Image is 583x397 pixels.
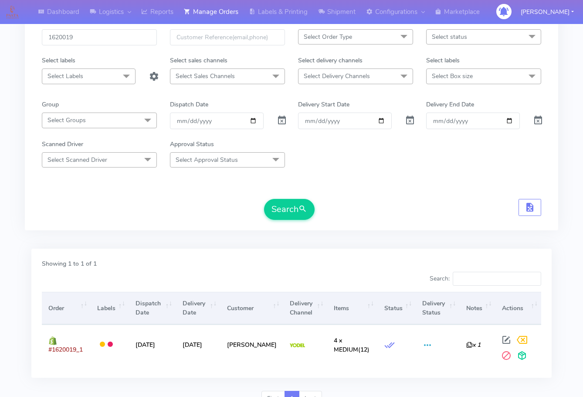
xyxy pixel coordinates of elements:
label: Search: [430,272,541,286]
span: Select Approval Status [176,156,238,164]
img: shopify.png [48,336,57,345]
label: Select sales channels [170,56,227,65]
label: Approval Status [170,140,214,149]
label: Dispatch Date [170,100,208,109]
span: Select Delivery Channels [304,72,370,80]
th: Labels: activate to sort column ascending [91,292,129,325]
span: Select Sales Channels [176,72,235,80]
span: #1620019_1 [48,346,83,354]
span: (12) [334,336,369,354]
img: Yodel [290,343,305,348]
th: Status: activate to sort column ascending [377,292,415,325]
label: Select labels [426,56,460,65]
button: Search [264,199,315,220]
label: Showing 1 to 1 of 1 [42,259,97,268]
span: Select Scanned Driver [47,156,107,164]
th: Items: activate to sort column ascending [327,292,378,325]
th: Customer: activate to sort column ascending [220,292,283,325]
span: Select Labels [47,72,83,80]
span: Select Box size [432,72,473,80]
td: [DATE] [176,325,220,364]
span: Select Order Type [304,33,352,41]
input: Customer Reference(email,phone) [170,29,285,45]
td: [DATE] [129,325,176,364]
th: Delivery Channel: activate to sort column ascending [283,292,327,325]
input: Search: [453,272,541,286]
th: Order: activate to sort column ascending [42,292,91,325]
input: Order Id [42,29,157,45]
span: 4 x MEDIUM [334,336,358,354]
label: Select labels [42,56,75,65]
i: x 1 [466,341,481,349]
label: Select delivery channels [298,56,363,65]
label: Delivery Start Date [298,100,349,109]
span: Select status [432,33,467,41]
th: Delivery Date: activate to sort column ascending [176,292,220,325]
label: Scanned Driver [42,140,83,149]
label: Group [42,100,59,109]
td: [PERSON_NAME] [220,325,283,364]
th: Dispatch Date: activate to sort column ascending [129,292,176,325]
button: [PERSON_NAME] [514,3,580,21]
th: Notes: activate to sort column ascending [460,292,495,325]
label: Delivery End Date [426,100,474,109]
th: Actions: activate to sort column ascending [495,292,541,325]
span: Select Groups [47,116,86,124]
th: Delivery Status: activate to sort column ascending [416,292,460,325]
